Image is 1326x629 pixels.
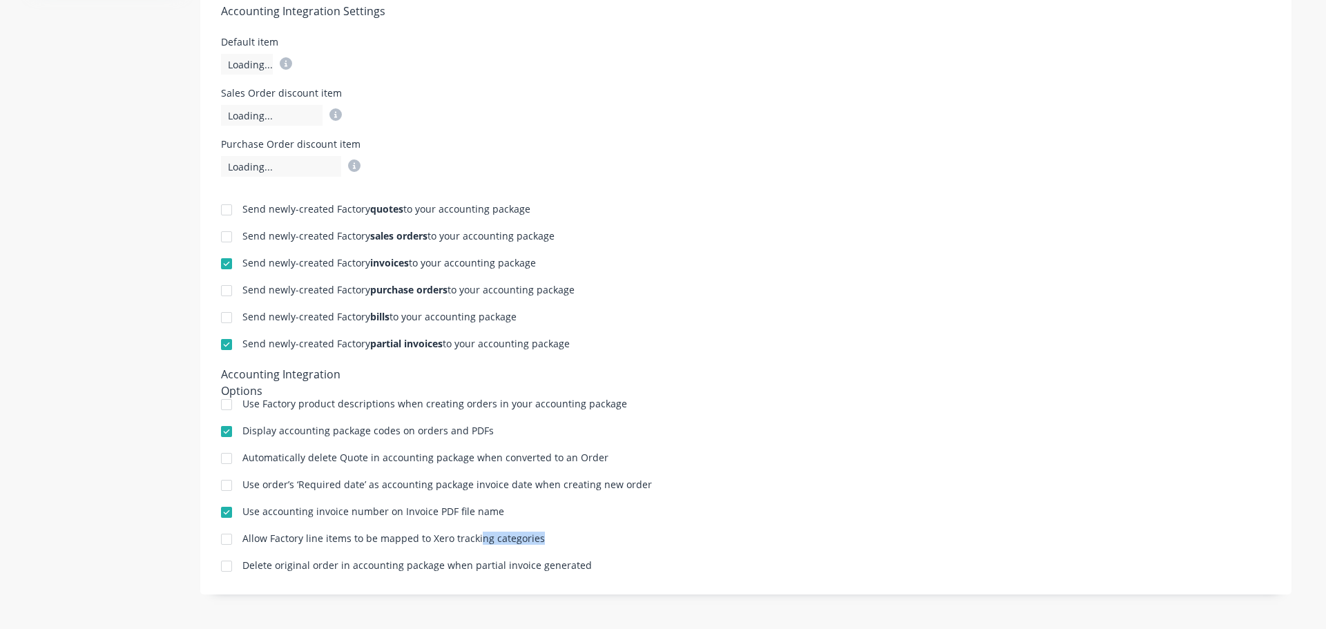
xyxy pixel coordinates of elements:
div: Use Factory product descriptions when creating orders in your accounting package [242,399,627,409]
div: Loading... [221,105,323,126]
div: Loading... [221,156,341,177]
b: partial invoices [370,337,443,350]
div: Use order’s ‘Required date’ as accounting package invoice date when creating new order [242,480,652,490]
div: Send newly-created Factory to your accounting package [242,231,555,241]
div: Loading... [221,54,273,75]
b: quotes [370,202,403,215]
div: Send newly-created Factory to your accounting package [242,312,517,322]
div: Delete original order in accounting package when partial invoice generated [242,561,592,570]
div: Send newly-created Factory to your accounting package [242,285,575,295]
h5: Accounting Integration Settings [221,5,1271,18]
div: Use accounting invoice number on Invoice PDF file name [242,507,504,516]
div: Default item [221,37,292,47]
div: Automatically delete Quote in accounting package when converted to an Order [242,453,608,463]
div: Purchase Order discount item [221,139,361,149]
div: Send newly-created Factory to your accounting package [242,204,530,214]
div: Send newly-created Factory to your accounting package [242,258,536,268]
div: Accounting Integration Options [221,366,383,385]
b: purchase orders [370,283,448,296]
b: bills [370,310,390,323]
div: Sales Order discount item [221,88,342,98]
div: Allow Factory line items to be mapped to Xero tracking categories [242,534,545,543]
div: Display accounting package codes on orders and PDFs [242,426,494,436]
b: invoices [370,256,409,269]
div: Send newly-created Factory to your accounting package [242,339,570,349]
b: sales orders [370,229,427,242]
